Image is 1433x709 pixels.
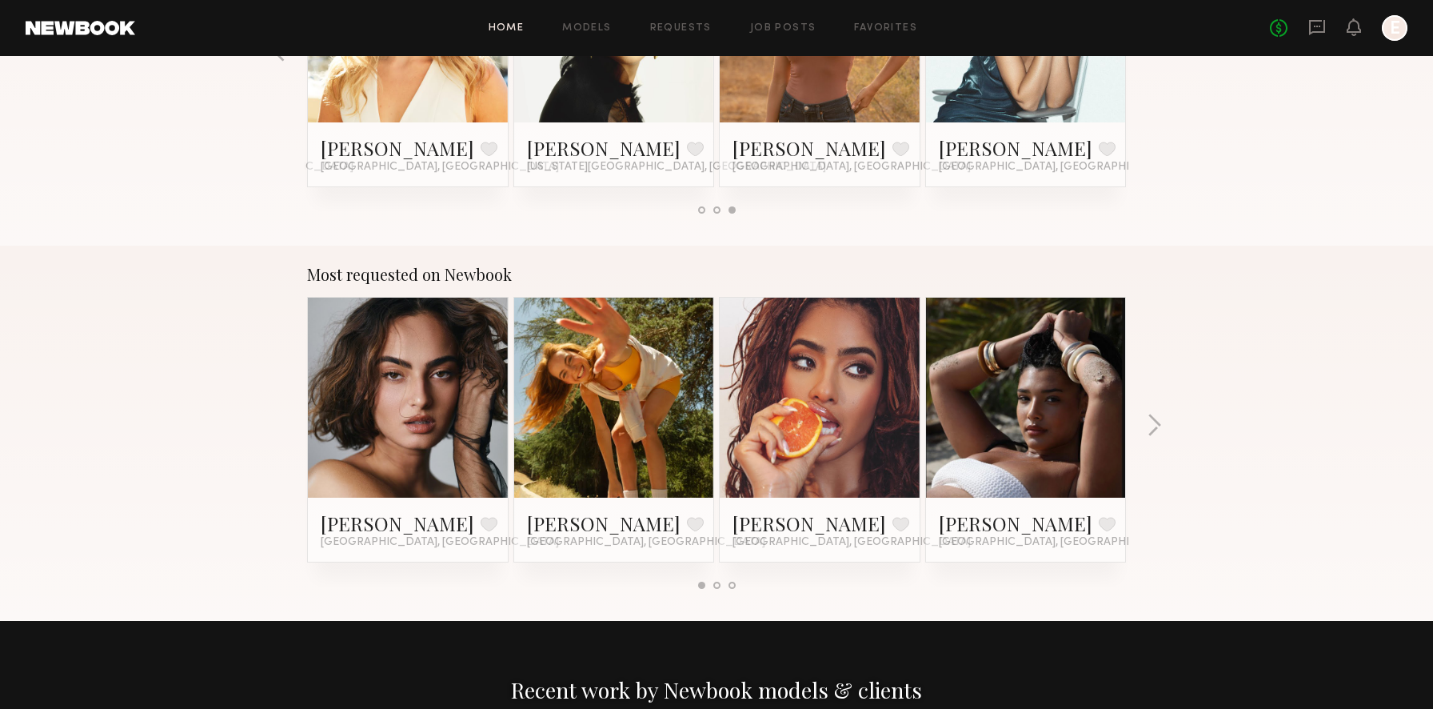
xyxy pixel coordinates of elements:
span: [GEOGRAPHIC_DATA], [GEOGRAPHIC_DATA] [939,536,1177,549]
a: [PERSON_NAME] [939,135,1092,161]
span: [GEOGRAPHIC_DATA], [GEOGRAPHIC_DATA] [732,536,971,549]
div: Most requested on Newbook [307,265,1126,284]
a: Home [489,23,525,34]
a: [PERSON_NAME] [321,511,474,536]
a: [PERSON_NAME] [321,135,474,161]
a: Favorites [854,23,917,34]
span: [GEOGRAPHIC_DATA], [GEOGRAPHIC_DATA] [732,161,971,174]
a: [PERSON_NAME] [527,135,681,161]
span: [GEOGRAPHIC_DATA], [GEOGRAPHIC_DATA] [939,161,1177,174]
a: [PERSON_NAME] [732,511,886,536]
span: [GEOGRAPHIC_DATA], [GEOGRAPHIC_DATA] [527,536,765,549]
span: [GEOGRAPHIC_DATA], [GEOGRAPHIC_DATA] [321,536,559,549]
a: [PERSON_NAME] [527,511,681,536]
a: Models [562,23,611,34]
a: Job Posts [750,23,816,34]
a: [PERSON_NAME] [732,135,886,161]
a: [PERSON_NAME] [939,511,1092,536]
a: E [1382,15,1407,41]
a: Requests [650,23,712,34]
span: [GEOGRAPHIC_DATA], [GEOGRAPHIC_DATA] [321,161,559,174]
span: [US_STATE][GEOGRAPHIC_DATA], [GEOGRAPHIC_DATA] [527,161,826,174]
